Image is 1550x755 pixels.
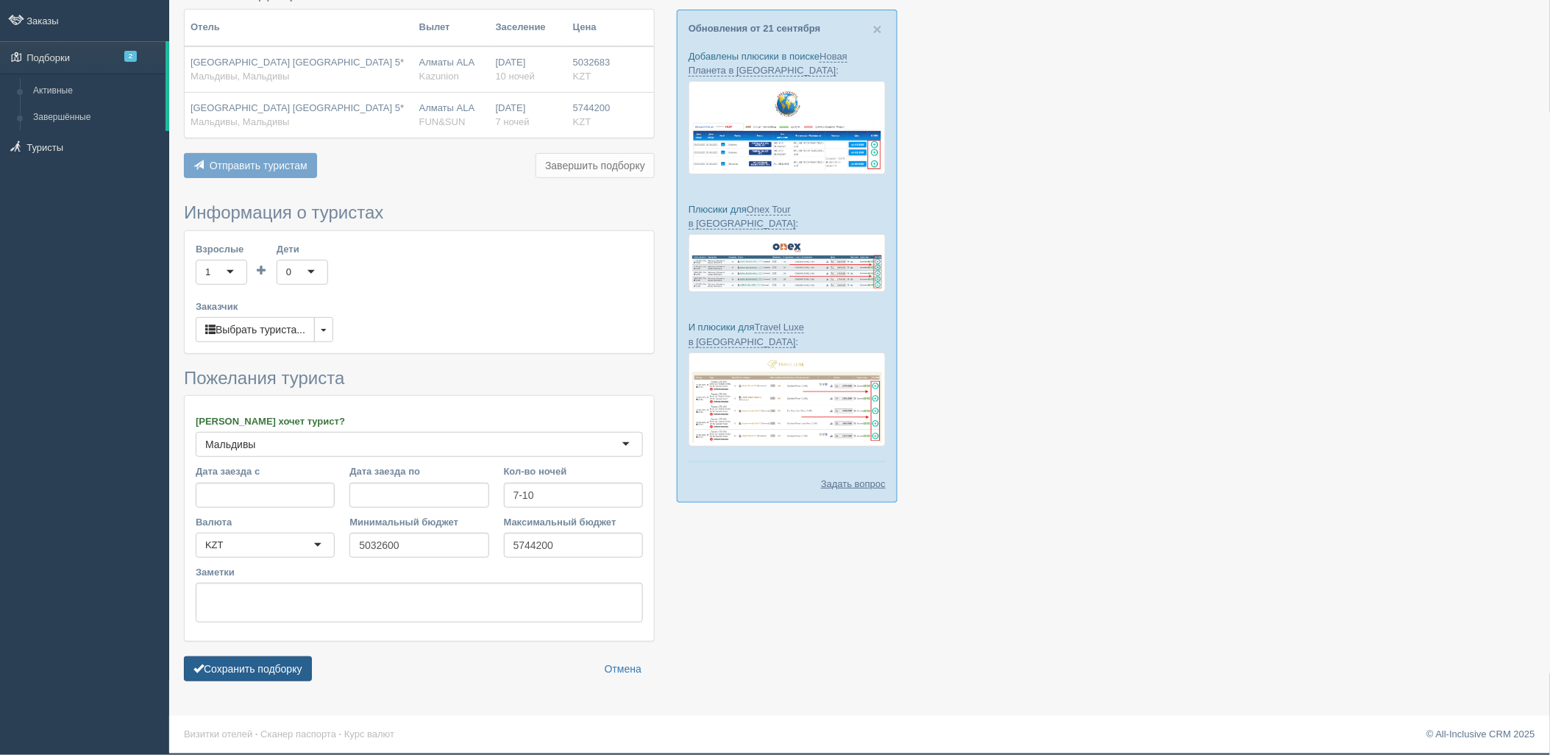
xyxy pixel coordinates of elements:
span: 5744200 [573,102,611,113]
img: travel-luxe-%D0%BF%D0%BE%D0%B4%D0%B1%D0%BE%D1%80%D0%BA%D0%B0-%D1%81%D1%80%D0%BC-%D0%B4%D0%BB%D1%8... [689,352,886,447]
input: 7-10 или 7,10,14 [504,483,643,508]
a: Сканер паспорта [260,729,336,740]
span: FUN&SUN [419,116,466,127]
label: [PERSON_NAME] хочет турист? [196,414,643,428]
p: Добавлены плюсики в поиске : [689,49,886,77]
label: Заметки [196,565,643,579]
div: Алматы ALA [419,102,484,129]
a: Задать вопрос [821,477,886,491]
h3: Информация о туристах [184,203,655,222]
span: Мальдивы, Мальдивы [191,116,290,127]
span: KZT [573,116,591,127]
label: Заказчик [196,299,643,313]
th: Отель [185,10,413,46]
span: 7 ночей [496,116,530,127]
img: onex-tour-proposal-crm-for-travel-agency.png [689,234,886,292]
span: [GEOGRAPHIC_DATA] [GEOGRAPHIC_DATA] 5* [191,57,404,68]
button: Сохранить подборку [184,656,312,681]
span: Пожелания туриста [184,368,344,388]
label: Дети [277,242,328,256]
a: Визитки отелей [184,729,252,740]
span: Мальдивы, Мальдивы [191,71,290,82]
label: Валюта [196,515,335,529]
p: Плюсики для : [689,202,886,230]
button: Выбрать туриста... [196,317,315,342]
span: × [873,21,882,38]
div: Алматы ALA [419,56,484,83]
div: 0 [286,265,291,280]
div: 1 [205,265,210,280]
a: Активные [26,78,166,104]
div: [DATE] [496,102,561,129]
span: 10 ночей [496,71,535,82]
label: Дата заезда по [349,464,488,478]
a: Курс валют [344,729,394,740]
a: Отмена [595,656,651,681]
div: KZT [205,538,224,553]
a: Travel Luxe в [GEOGRAPHIC_DATA] [689,322,804,347]
th: Заселение [490,10,567,46]
div: Мальдивы [205,437,256,452]
a: Обновления от 21 сентября [689,23,820,34]
p: И плюсики для : [689,320,886,348]
span: Отправить туристам [210,160,307,171]
label: Максимальный бюджет [504,515,643,529]
th: Цена [567,10,616,46]
button: Отправить туристам [184,153,317,178]
div: [DATE] [496,56,561,83]
span: · [339,729,342,740]
button: Close [873,21,882,37]
span: 2 [124,51,137,62]
span: · [255,729,258,740]
span: 5032683 [573,57,611,68]
label: Дата заезда с [196,464,335,478]
button: Завершить подборку [536,153,655,178]
label: Минимальный бюджет [349,515,488,529]
span: KZT [573,71,591,82]
th: Вылет [413,10,490,46]
a: © All-Inclusive CRM 2025 [1426,729,1535,740]
img: new-planet-%D0%BF%D1%96%D0%B4%D0%B1%D1%96%D1%80%D0%BA%D0%B0-%D1%81%D1%80%D0%BC-%D0%B4%D0%BB%D1%8F... [689,81,886,174]
span: [GEOGRAPHIC_DATA] [GEOGRAPHIC_DATA] 5* [191,102,404,113]
a: Завершённые [26,104,166,131]
label: Кол-во ночей [504,464,643,478]
label: Взрослые [196,242,247,256]
span: Kazunion [419,71,459,82]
